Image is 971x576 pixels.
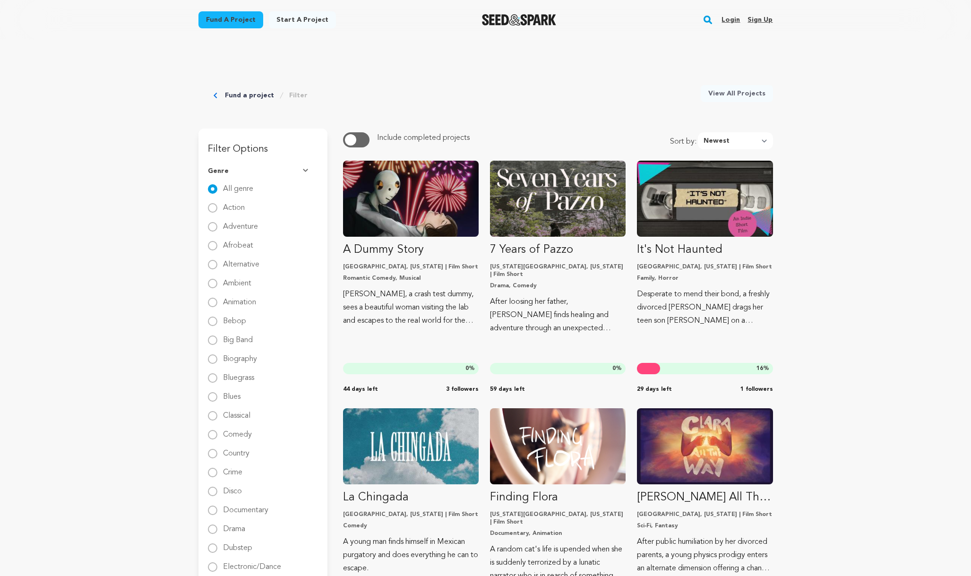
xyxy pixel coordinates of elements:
[343,275,479,282] p: Romantic Comedy, Musical
[208,159,318,183] button: Genre
[269,11,336,28] a: Start a project
[637,522,773,530] p: Sci-Fi, Fantasy
[490,263,626,278] p: [US_STATE][GEOGRAPHIC_DATA], [US_STATE] | Film Short
[223,272,251,287] label: Ambient
[490,242,626,258] p: 7 Years of Pazzo
[612,365,622,372] span: %
[637,490,773,505] p: [PERSON_NAME] All The Way
[490,511,626,526] p: [US_STATE][GEOGRAPHIC_DATA], [US_STATE] | Film Short
[223,367,254,382] label: Bluegrass
[748,12,773,27] a: Sign up
[223,499,268,514] label: Documentary
[223,253,259,268] label: Alternative
[482,14,556,26] a: Seed&Spark Homepage
[465,366,469,371] span: 0
[490,161,626,335] a: Fund 7 Years of Pazzo
[198,11,263,28] a: Fund a project
[637,408,773,575] a: Fund Clara All The Way
[722,12,740,27] a: Login
[465,365,475,372] span: %
[225,91,274,100] a: Fund a project
[223,480,242,495] label: Disco
[637,242,773,258] p: It's Not Haunted
[343,511,479,518] p: [GEOGRAPHIC_DATA], [US_STATE] | Film Short
[482,14,556,26] img: Seed&Spark Logo Dark Mode
[343,386,378,393] span: 44 days left
[490,295,626,335] p: After loosing her father, [PERSON_NAME] finds healing and adventure through an unexpected friends...
[208,166,229,176] span: Genre
[303,169,310,173] img: Seed&Spark Arrow Down Icon
[223,442,249,457] label: Country
[740,386,773,393] span: 1 followers
[637,263,773,271] p: [GEOGRAPHIC_DATA], [US_STATE] | Film Short
[343,408,479,575] a: Fund La Chingada
[637,386,672,393] span: 29 days left
[214,85,308,106] div: Breadcrumb
[223,197,245,212] label: Action
[490,386,525,393] span: 59 days left
[637,511,773,518] p: [GEOGRAPHIC_DATA], [US_STATE] | Film Short
[670,136,698,149] span: Sort by:
[223,215,258,231] label: Adventure
[446,386,479,393] span: 3 followers
[223,234,253,249] label: Afrobeat
[198,129,327,159] h3: Filter Options
[637,161,773,327] a: Fund It&#039;s Not Haunted
[343,288,479,327] p: [PERSON_NAME], a crash test dummy, sees a beautiful woman visiting the lab and escapes to the rea...
[343,242,479,258] p: A Dummy Story
[223,386,241,401] label: Blues
[223,461,242,476] label: Crime
[289,91,308,100] a: Filter
[637,288,773,327] p: Desperate to mend their bond, a freshly divorced [PERSON_NAME] drags her teen son [PERSON_NAME] o...
[223,423,252,438] label: Comedy
[490,530,626,537] p: Documentary, Animation
[223,178,253,193] label: All genre
[756,365,769,372] span: %
[223,310,246,325] label: Bebop
[343,161,479,327] a: Fund A Dummy Story
[612,366,616,371] span: 0
[756,366,763,371] span: 16
[637,535,773,575] p: After public humiliation by her divorced parents, a young physics prodigy enters an alternate dim...
[223,348,257,363] label: Biography
[223,291,256,306] label: Animation
[223,537,252,552] label: Dubstep
[343,263,479,271] p: [GEOGRAPHIC_DATA], [US_STATE] | Film Short
[490,490,626,505] p: Finding Flora
[223,556,281,571] label: Electronic/Dance
[343,490,479,505] p: La Chingada
[490,282,626,290] p: Drama, Comedy
[343,535,479,575] p: A young man finds himself in Mexican purgatory and does everything he can to escape.
[223,329,253,344] label: Big Band
[701,85,773,102] a: View All Projects
[223,404,250,420] label: Classical
[377,134,470,142] span: Include completed projects
[343,522,479,530] p: Comedy
[637,275,773,282] p: Family, Horror
[223,518,245,533] label: Drama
